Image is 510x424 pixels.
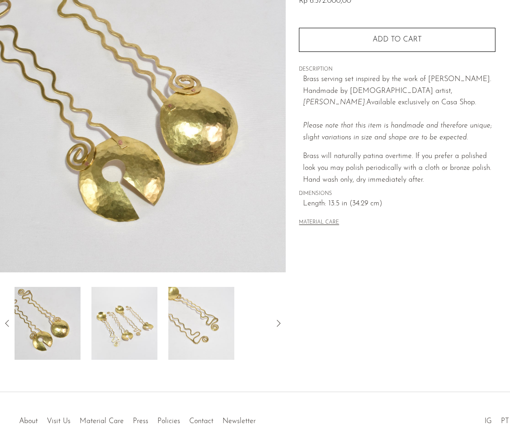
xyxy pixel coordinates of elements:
img: Calder Serving Set [15,287,81,360]
p: Brass will naturally patina overtime. If you prefer a polished look you may polish periodically w... [303,151,495,186]
img: Calder Serving Set [168,287,234,360]
button: Add to cart [299,28,495,51]
span: Length: 13.5 in (34.29 cm) [303,198,495,210]
img: Calder Serving Set [91,287,157,360]
em: Please note that this item is handmade and therefore unique; slight variations in size and shape ... [303,122,492,141]
span: Add to cart [373,36,422,43]
span: DESCRIPTION [299,66,495,74]
em: [PERSON_NAME]. [303,99,366,106]
span: DIMENSIONS [299,190,495,198]
p: Brass serving set inspired by the work of [PERSON_NAME]. Handmade by [DEMOGRAPHIC_DATA] artist, A... [303,74,495,144]
button: MATERIAL CARE [299,220,339,226]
